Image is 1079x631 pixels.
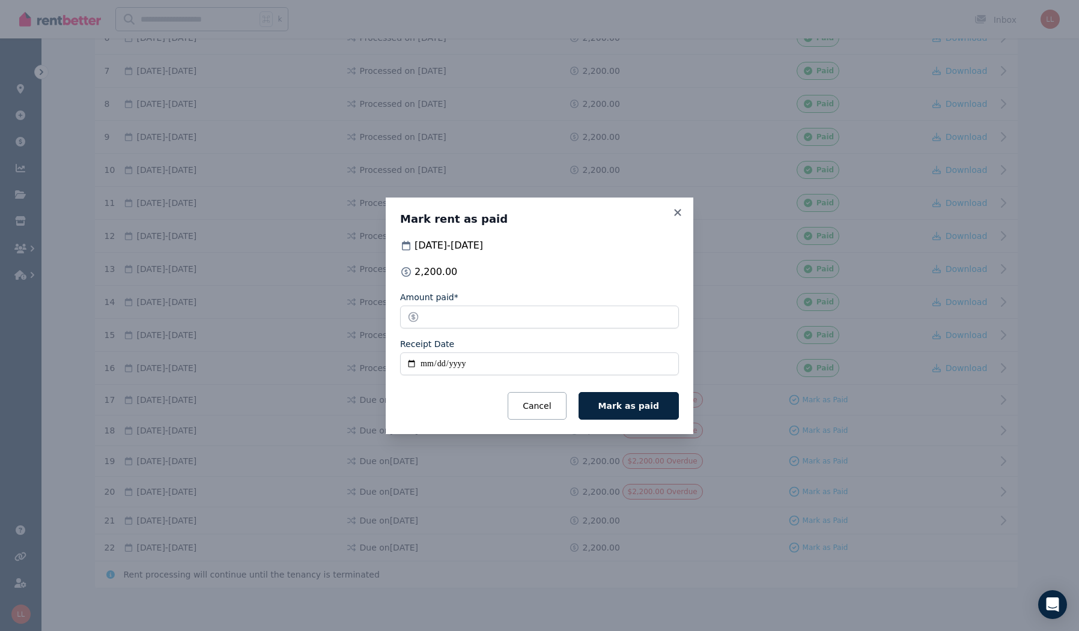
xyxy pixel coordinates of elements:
[400,212,679,226] h3: Mark rent as paid
[508,392,566,420] button: Cancel
[579,392,679,420] button: Mark as paid
[415,265,457,279] span: 2,200.00
[415,238,483,253] span: [DATE] - [DATE]
[598,401,659,411] span: Mark as paid
[400,291,458,303] label: Amount paid*
[1038,590,1067,619] div: Open Intercom Messenger
[400,338,454,350] label: Receipt Date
